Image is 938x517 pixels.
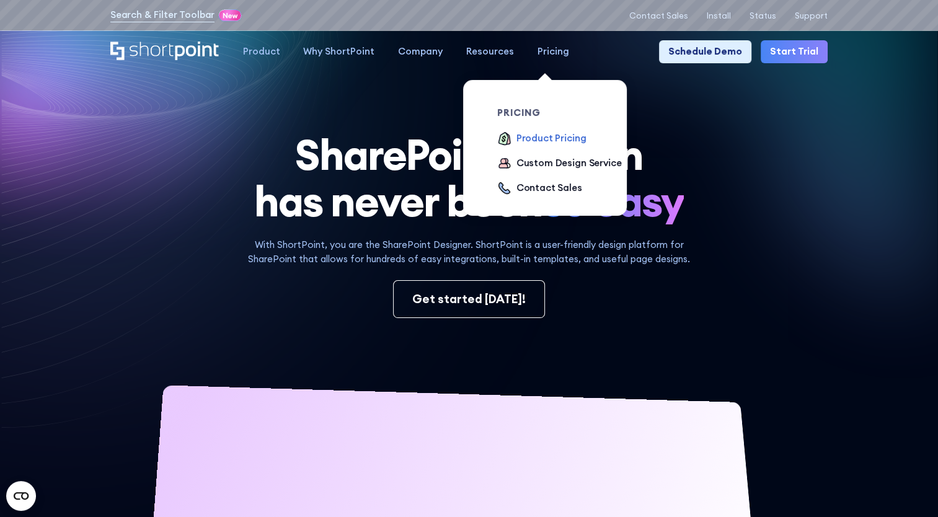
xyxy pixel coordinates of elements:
div: Company [398,45,443,59]
a: Schedule Demo [659,40,751,64]
div: pricing [497,108,629,117]
div: Product [242,45,280,59]
a: Contact Sales [629,11,688,20]
a: Pricing [526,40,581,64]
a: Get started [DATE]! [393,280,546,318]
h1: SharePoint Design has never been [110,131,828,224]
a: Home [110,42,219,61]
div: Why ShortPoint [303,45,374,59]
a: Custom Design Service [497,156,621,172]
a: Company [386,40,454,64]
a: Search & Filter Toolbar [110,8,215,22]
div: Pricing [538,45,569,59]
span: so easy [542,178,684,224]
div: Product Pricing [516,131,586,146]
a: Status [750,11,776,20]
p: With ShortPoint, you are the SharePoint Designer. ShortPoint is a user-friendly design platform f... [232,238,707,266]
a: Contact Sales [497,181,582,197]
a: Resources [454,40,526,64]
a: Product [231,40,292,64]
div: Get started [DATE]! [412,290,526,307]
iframe: Chat Widget [715,374,938,517]
a: Why ShortPoint [291,40,386,64]
a: Start Trial [761,40,828,64]
div: Contact Sales [516,181,582,195]
button: Open CMP widget [6,481,36,511]
a: Install [707,11,731,20]
a: Support [795,11,828,20]
div: Custom Design Service [516,156,622,170]
div: Resources [466,45,514,59]
a: Product Pricing [497,131,586,147]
